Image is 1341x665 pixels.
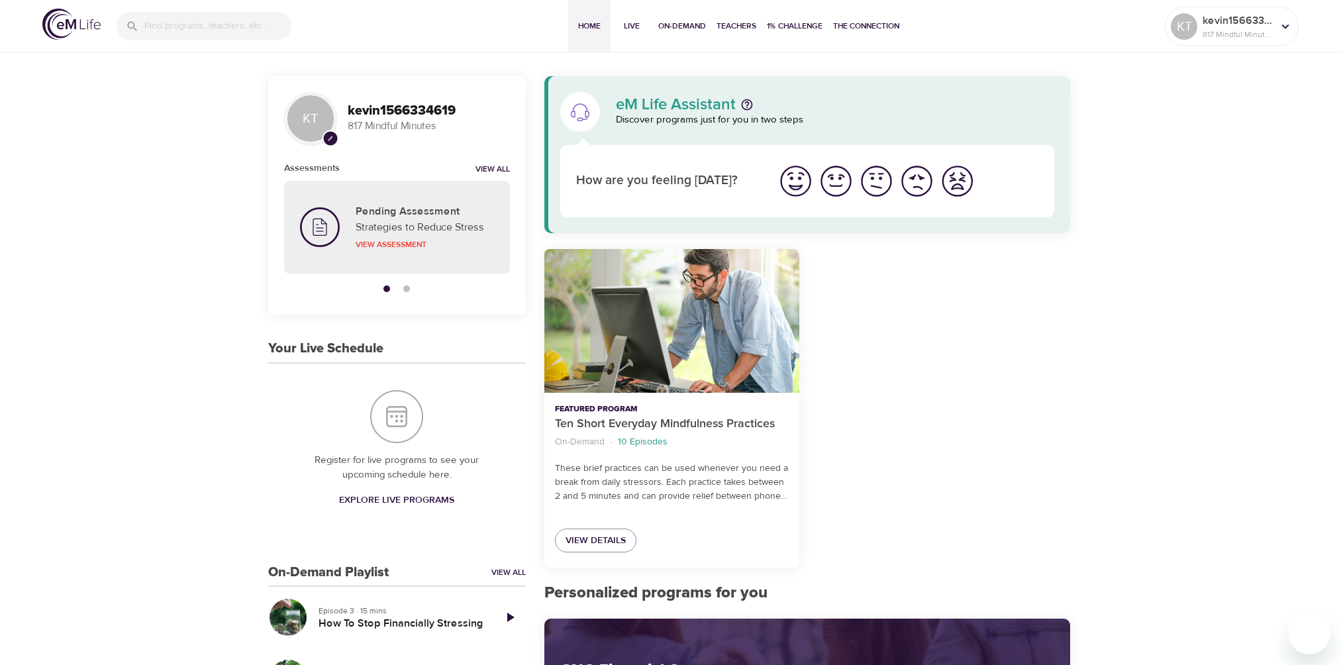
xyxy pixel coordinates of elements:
h6: Assessments [284,161,340,176]
button: I'm feeling good [816,161,856,201]
h3: kevin1566334619 [348,103,510,119]
button: I'm feeling worst [937,161,977,201]
p: Strategies to Reduce Stress [356,219,494,235]
a: Explore Live Programs [334,488,460,513]
a: Play Episode [494,601,526,633]
button: I'm feeling bad [897,161,937,201]
span: Teachers [717,19,756,33]
h5: How To Stop Financially Stressing [319,617,483,631]
p: Discover programs just for you in two steps [616,113,1055,128]
span: 1% Challenge [767,19,822,33]
img: bad [899,163,935,199]
a: View All [491,567,526,578]
p: These brief practices can be used whenever you need a break from daily stressors. Each practice t... [555,462,789,503]
div: KT [1171,13,1197,40]
p: 817 Mindful Minutes [1203,28,1273,40]
a: View all notifications [475,164,510,176]
button: How To Stop Financially Stressing [268,597,308,637]
img: worst [939,163,975,199]
p: Episode 3 · 15 mins [319,605,483,617]
span: The Connection [833,19,899,33]
span: Live [616,19,648,33]
p: How are you feeling [DATE]? [576,172,760,191]
span: On-Demand [658,19,706,33]
p: Featured Program [555,403,789,415]
img: ok [858,163,895,199]
h3: Your Live Schedule [268,341,383,356]
p: Ten Short Everyday Mindfulness Practices [555,415,789,433]
p: 817 Mindful Minutes [348,119,510,134]
a: View Details [555,529,636,553]
input: Find programs, teachers, etc... [144,12,291,40]
p: 10 Episodes [618,435,668,449]
img: logo [42,9,101,40]
p: View Assessment [356,238,494,250]
p: Register for live programs to see your upcoming schedule here. [295,453,499,483]
h2: Personalized programs for you [544,584,1071,603]
nav: breadcrumb [555,433,789,451]
h3: On-Demand Playlist [268,565,389,580]
img: Your Live Schedule [370,390,423,443]
img: eM Life Assistant [570,101,591,123]
h5: Pending Assessment [356,205,494,219]
button: Ten Short Everyday Mindfulness Practices [544,249,799,393]
span: Explore Live Programs [339,492,454,509]
img: great [777,163,814,199]
iframe: Button to launch messaging window [1288,612,1330,654]
span: View Details [566,533,626,549]
p: eM Life Assistant [616,97,736,113]
button: I'm feeling ok [856,161,897,201]
button: I'm feeling great [775,161,816,201]
span: Home [573,19,605,33]
div: KT [284,92,337,145]
li: · [610,433,613,451]
p: kevin1566334619 [1203,13,1273,28]
img: good [818,163,854,199]
p: On-Demand [555,435,605,449]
